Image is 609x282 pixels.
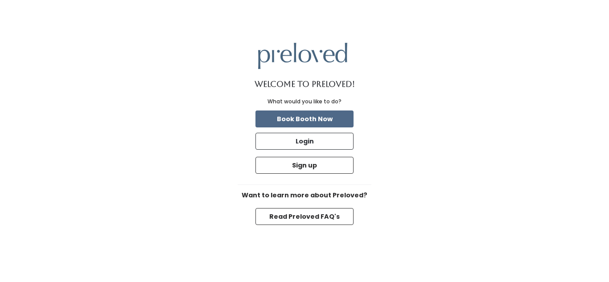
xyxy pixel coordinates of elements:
[254,155,355,176] a: Sign up
[255,110,354,127] button: Book Booth Now
[255,80,355,89] h1: Welcome to Preloved!
[267,98,342,106] div: What would you like to do?
[258,43,347,69] img: preloved logo
[255,157,354,174] button: Sign up
[255,133,354,150] button: Login
[254,131,355,151] a: Login
[238,192,371,199] h6: Want to learn more about Preloved?
[255,208,354,225] button: Read Preloved FAQ's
